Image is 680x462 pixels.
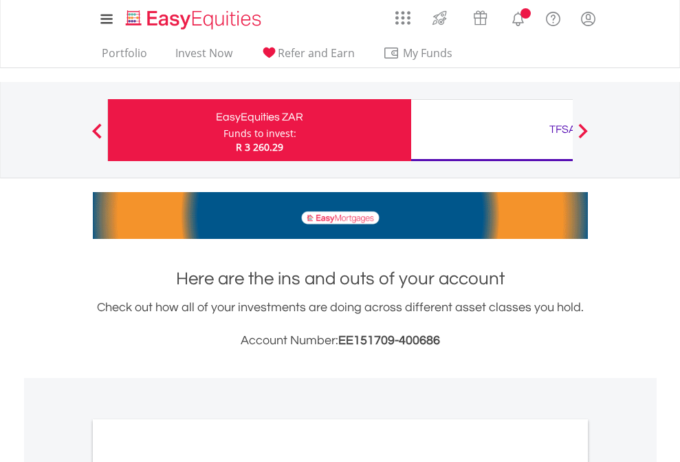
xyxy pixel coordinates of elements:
[395,10,410,25] img: grid-menu-icon.svg
[93,298,588,350] div: Check out how all of your investments are doing across different asset classes you hold.
[536,3,571,31] a: FAQ's and Support
[93,331,588,350] h3: Account Number:
[223,127,296,140] div: Funds to invest:
[278,45,355,61] span: Refer and Earn
[93,266,588,291] h1: Here are the ins and outs of your account
[96,46,153,67] a: Portfolio
[571,3,606,34] a: My Profile
[255,46,360,67] a: Refer and Earn
[383,44,473,62] span: My Funds
[386,3,419,25] a: AppsGrid
[501,3,536,31] a: Notifications
[120,3,267,31] a: Home page
[83,130,111,144] button: Previous
[460,3,501,29] a: Vouchers
[338,334,440,347] span: EE151709-400686
[170,46,238,67] a: Invest Now
[569,130,597,144] button: Next
[93,192,588,239] img: EasyMortage Promotion Banner
[469,7,492,29] img: vouchers-v2.svg
[428,7,451,29] img: thrive-v2.svg
[123,8,267,31] img: EasyEquities_Logo.png
[116,107,403,127] div: EasyEquities ZAR
[236,140,283,154] span: R 3 260.29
